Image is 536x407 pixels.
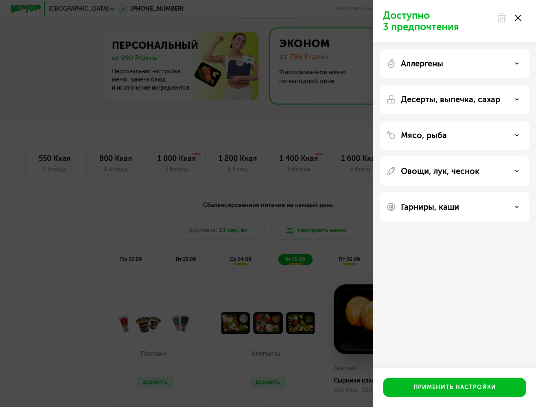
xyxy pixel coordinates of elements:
p: Аллергены [401,59,443,68]
p: Доступно 3 предпочтения [383,10,492,33]
p: Овощи, лук, чеснок [401,166,479,176]
div: Применить настройки [413,383,496,392]
p: Мясо, рыба [401,130,447,140]
p: Десерты, выпечка, сахар [401,95,500,104]
p: Гарниры, каши [401,202,459,212]
button: Применить настройки [383,378,526,397]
